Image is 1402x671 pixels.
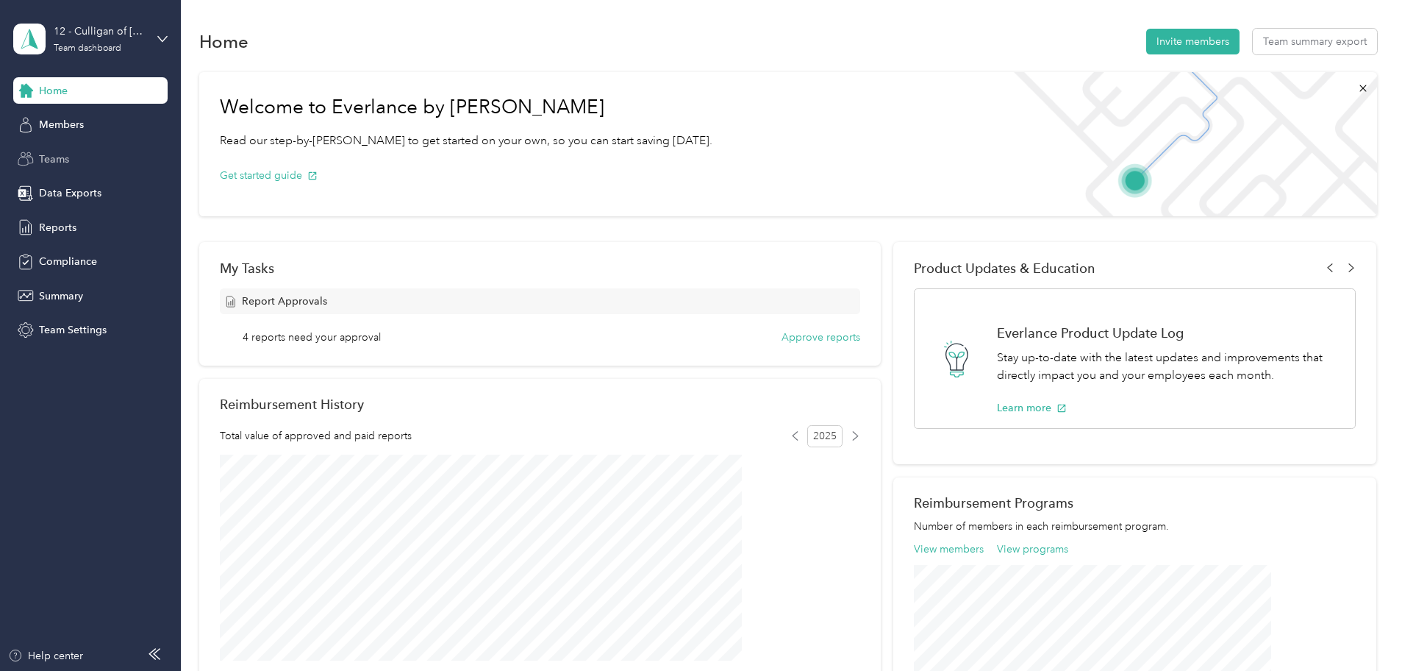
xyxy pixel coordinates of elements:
[8,648,83,664] button: Help center
[1320,589,1402,671] iframe: Everlance-gr Chat Button Frame
[39,185,101,201] span: Data Exports
[997,325,1340,341] h1: Everlance Product Update Log
[782,330,860,345] button: Approve reports
[199,34,248,49] h1: Home
[220,428,412,444] span: Total value of approved and paid reports
[39,152,69,167] span: Teams
[220,132,712,150] p: Read our step-by-[PERSON_NAME] to get started on your own, so you can start saving [DATE].
[914,542,984,557] button: View members
[242,294,327,309] span: Report Approvals
[807,425,843,447] span: 2025
[999,72,1376,216] img: Welcome to everlance
[1253,29,1377,54] button: Team summary export
[39,83,68,99] span: Home
[39,322,107,338] span: Team Settings
[39,220,76,235] span: Reports
[39,117,84,132] span: Members
[220,260,860,276] div: My Tasks
[997,400,1067,416] button: Learn more
[914,260,1095,276] span: Product Updates & Education
[914,519,1356,534] p: Number of members in each reimbursement program.
[220,168,318,183] button: Get started guide
[54,24,146,39] div: 12 - Culligan of [GEOGRAPHIC_DATA]
[997,349,1340,385] p: Stay up-to-date with the latest updates and improvements that directly impact you and your employ...
[39,288,83,304] span: Summary
[1146,29,1240,54] button: Invite members
[54,44,121,53] div: Team dashboard
[39,254,97,269] span: Compliance
[220,96,712,119] h1: Welcome to Everlance by [PERSON_NAME]
[243,330,381,345] span: 4 reports need your approval
[997,542,1068,557] button: View programs
[220,397,364,412] h2: Reimbursement History
[914,495,1356,511] h2: Reimbursement Programs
